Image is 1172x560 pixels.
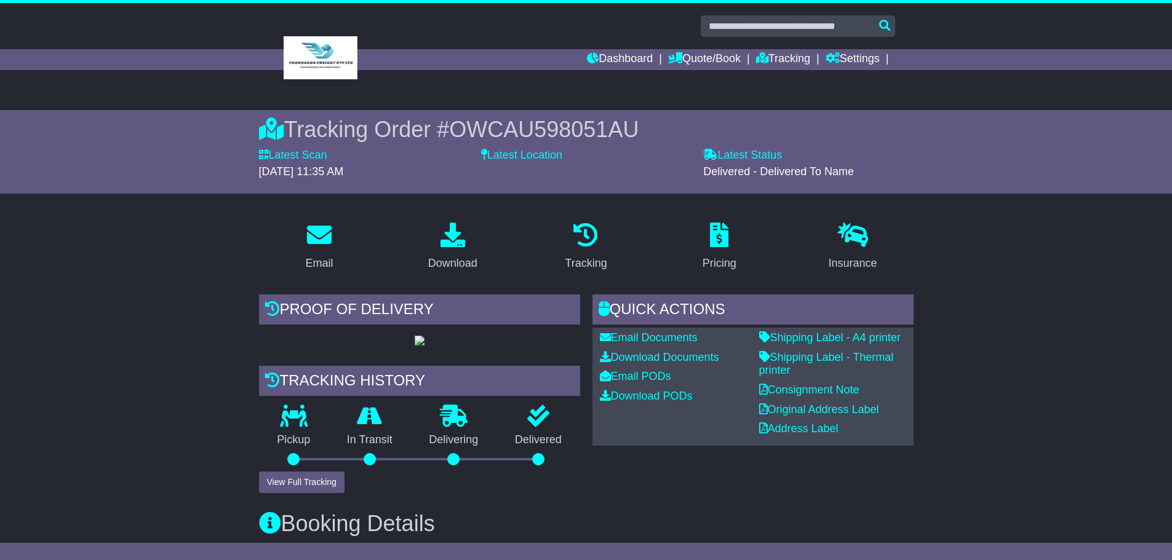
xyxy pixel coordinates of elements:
a: Original Address Label [759,403,879,416]
label: Latest Location [481,149,562,162]
a: Shipping Label - A4 printer [759,331,901,344]
div: Tracking [565,255,607,272]
span: [DATE] 11:35 AM [259,165,344,178]
a: Insurance [821,218,885,276]
div: Download [428,255,477,272]
a: Dashboard [587,49,653,70]
button: View Full Tracking [259,471,345,493]
p: Pickup [259,433,329,447]
a: Download Documents [600,351,719,363]
a: Shipping Label - Thermal printer [759,351,894,377]
a: Quote/Book [668,49,741,70]
a: Address Label [759,422,839,435]
span: Delivered - Delivered To Name [703,165,854,178]
div: Email [305,255,333,272]
a: Settings [826,49,880,70]
a: Consignment Note [759,384,859,396]
img: GetPodImage [415,336,425,345]
div: Tracking history [259,366,580,399]
a: Pricing [695,218,744,276]
a: Tracking [756,49,810,70]
a: Tracking [557,218,615,276]
h3: Booking Details [259,511,914,536]
span: OWCAU598051AU [449,117,639,142]
p: Delivered [496,433,580,447]
p: Delivering [411,433,497,447]
div: Tracking Order # [259,116,914,143]
a: Email PODs [600,370,671,382]
div: Proof of Delivery [259,294,580,328]
label: Latest Scan [259,149,327,162]
a: Email [297,218,341,276]
div: Quick Actions [592,294,914,328]
a: Download [420,218,485,276]
p: In Transit [329,433,411,447]
div: Pricing [703,255,736,272]
label: Latest Status [703,149,782,162]
a: Download PODs [600,390,693,402]
div: Insurance [829,255,877,272]
a: Email Documents [600,331,698,344]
